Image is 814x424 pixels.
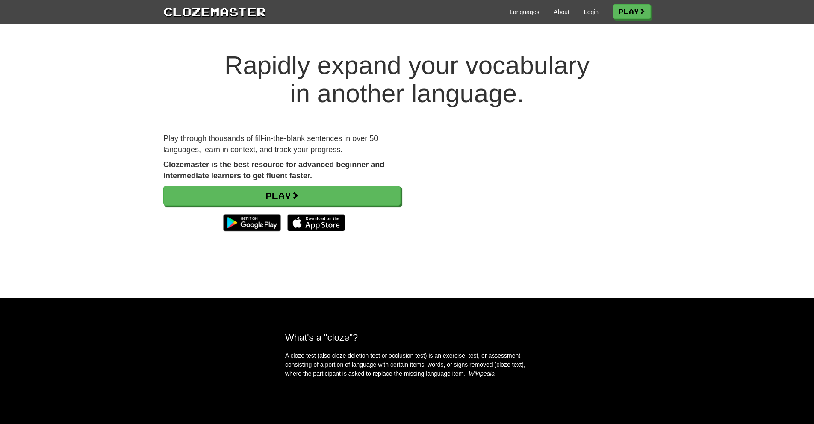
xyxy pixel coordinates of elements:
[285,332,529,343] h2: What's a "cloze"?
[285,351,529,378] p: A cloze test (also cloze deletion test or occlusion test) is an exercise, test, or assessment con...
[163,133,401,155] p: Play through thousands of fill-in-the-blank sentences in over 50 languages, learn in context, and...
[163,160,384,180] strong: Clozemaster is the best resource for advanced beginner and intermediate learners to get fluent fa...
[613,4,651,19] a: Play
[465,370,495,377] em: - Wikipedia
[287,214,345,231] img: Download_on_the_App_Store_Badge_US-UK_135x40-25178aeef6eb6b83b96f5f2d004eda3bffbb37122de64afbaef7...
[163,3,266,19] a: Clozemaster
[554,8,569,16] a: About
[219,210,285,236] img: Get it on Google Play
[163,186,401,206] a: Play
[584,8,599,16] a: Login
[510,8,539,16] a: Languages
